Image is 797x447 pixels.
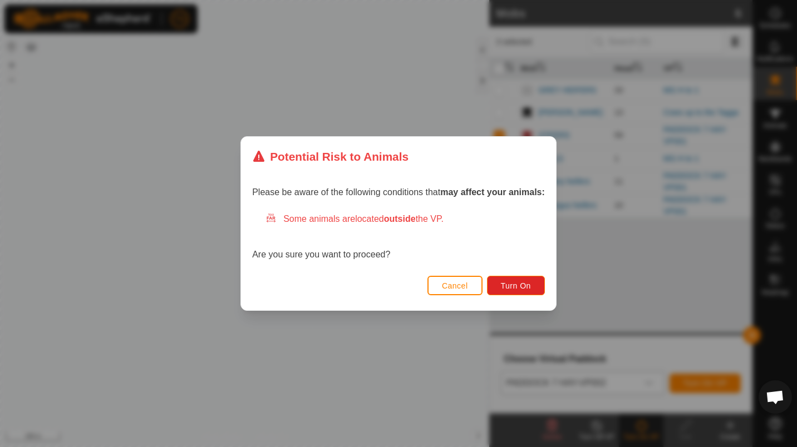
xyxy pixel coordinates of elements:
div: Open chat [759,380,792,414]
button: Turn On [487,276,545,295]
div: Some animals are [265,212,545,226]
button: Cancel [427,276,483,295]
strong: outside [384,214,416,223]
span: Cancel [442,281,468,290]
span: located the VP. [355,214,444,223]
div: Potential Risk to Animals [252,148,409,165]
div: Are you sure you want to proceed? [252,212,545,261]
strong: may affect your animals: [440,187,545,197]
span: Turn On [501,281,531,290]
span: Please be aware of the following conditions that [252,187,545,197]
